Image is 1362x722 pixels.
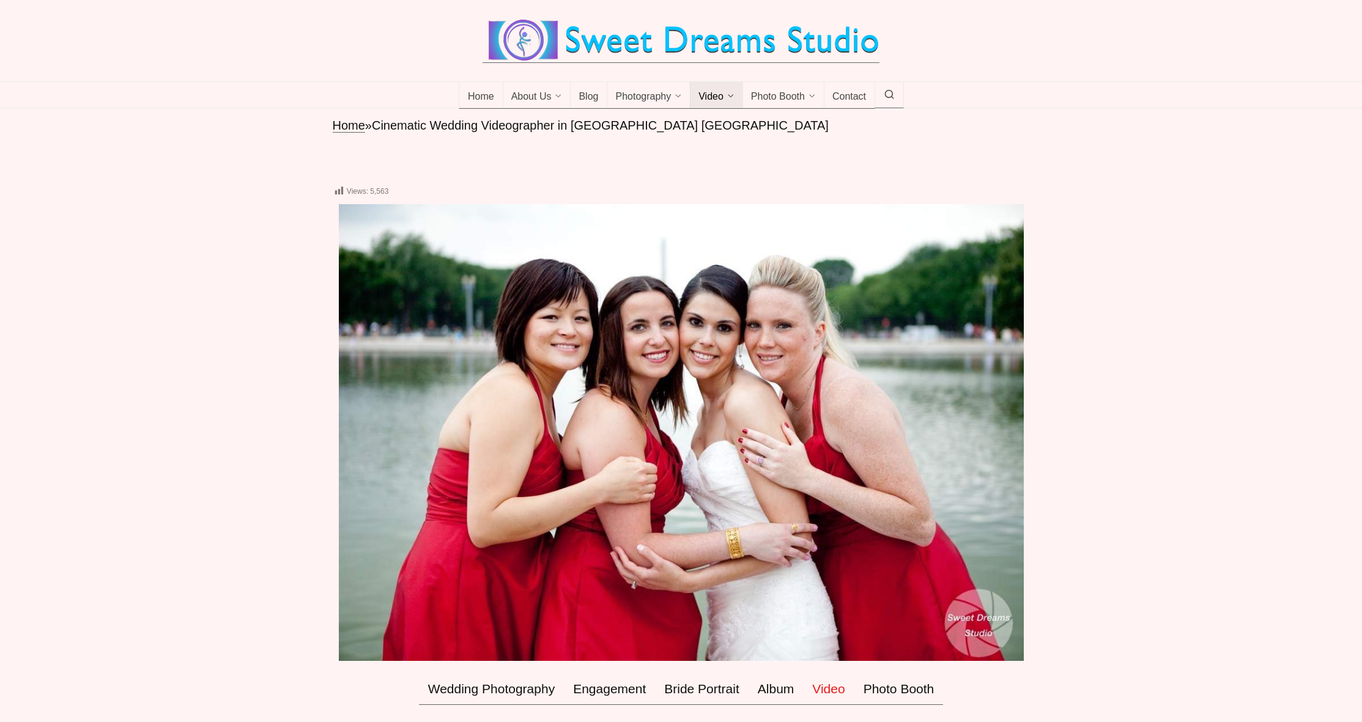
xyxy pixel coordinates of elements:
nav: breadcrumbs [333,117,1030,134]
a: Video [690,82,743,109]
a: Home [333,119,365,133]
a: Wedding Photography [419,673,564,705]
a: Video [803,673,854,705]
img: Best Wedding Event Photography Photo Booth Videography NJ NY [483,18,879,62]
a: Home [459,82,503,109]
span: Photography [615,91,671,103]
span: Photo Booth [751,91,805,103]
span: Cinematic Wedding Videographer in [GEOGRAPHIC_DATA] [GEOGRAPHIC_DATA] [372,119,829,132]
span: Video [698,91,724,103]
span: » [365,119,372,132]
span: Contact [832,91,866,103]
span: About Us [511,91,552,103]
a: About Us [503,82,571,109]
a: Bride Portrait [655,673,749,705]
a: Contact [824,82,875,109]
span: 5,563 [370,187,388,196]
a: Photo Booth [742,82,824,109]
a: Photo Booth [854,673,944,705]
span: Home [468,91,494,103]
a: Blog [570,82,607,109]
img: award winning wedding photographer videographer photography videography nj nyc bride [339,204,1024,661]
a: Photography [607,82,690,109]
a: Engagement [564,673,655,705]
span: Views: [347,187,368,196]
a: Album [749,673,804,705]
span: Blog [579,91,598,103]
